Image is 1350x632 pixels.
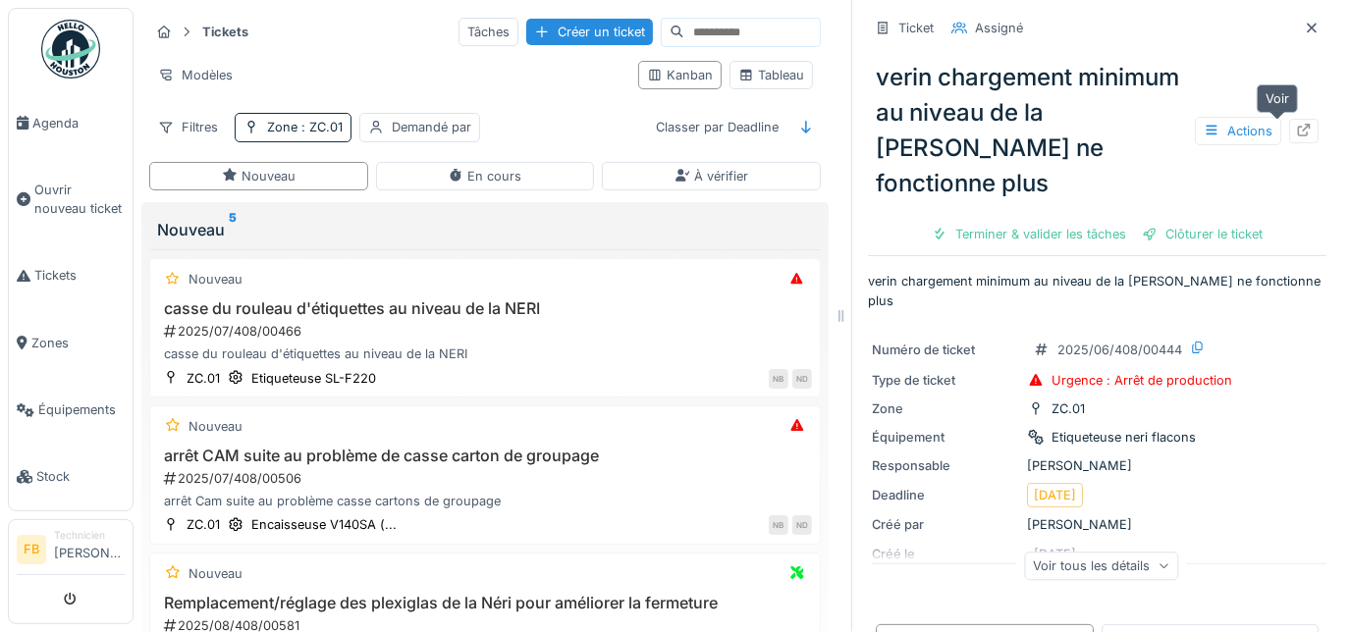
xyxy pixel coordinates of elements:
div: Etiqueteuse neri flacons [1052,428,1196,447]
div: Nouveau [189,564,243,583]
a: FB Technicien[PERSON_NAME] [17,528,125,575]
div: Responsable [872,456,1019,475]
div: [PERSON_NAME] [872,515,1323,534]
div: [DATE] [1034,486,1076,504]
div: Encaisseuse V140SA (... [251,515,397,534]
div: ZC.01 [187,515,220,534]
div: Ticket [898,19,934,37]
sup: 5 [229,218,237,241]
div: Nouveau [189,270,243,289]
div: ND [792,369,812,389]
div: Filtres [149,113,227,141]
li: [PERSON_NAME] [54,528,125,570]
div: Voir tous les détails [1024,552,1178,580]
span: Équipements [38,400,125,419]
span: Ouvrir nouveau ticket [34,181,125,218]
div: NB [769,515,788,535]
span: Tickets [34,266,125,285]
div: Modèles [149,61,242,89]
li: FB [17,535,46,564]
div: Urgence : Arrêt de production [1052,371,1232,390]
div: ZC.01 [187,369,220,388]
div: Deadline [872,486,1019,504]
h3: arrêt CAM suite au problème de casse carton de groupage [158,447,812,465]
div: Actions [1195,117,1281,145]
a: Équipements [9,377,133,444]
strong: Tickets [194,23,256,41]
span: Zones [31,334,125,352]
div: Etiqueteuse SL-F220 [251,369,376,388]
div: Nouveau [222,167,296,185]
div: Clôturer le ticket [1134,221,1270,247]
div: arrêt Cam suite au problème casse cartons de groupage [158,492,812,510]
div: Tableau [738,66,804,84]
a: Zones [9,309,133,376]
span: Stock [36,467,125,486]
div: 2025/07/408/00466 [162,322,812,341]
div: ND [792,515,812,535]
div: Technicien [54,528,125,543]
div: Nouveau [157,218,813,241]
div: Créé par [872,515,1019,534]
a: Stock [9,444,133,510]
span: Agenda [32,114,125,132]
div: Assigné [975,19,1023,37]
div: 2025/07/408/00506 [162,469,812,488]
div: Créer un ticket [526,19,653,45]
div: Zone [267,118,343,136]
div: Zone [872,399,1019,418]
div: Nouveau [189,417,243,436]
h3: casse du rouleau d'étiquettes au niveau de la NERI [158,299,812,318]
div: Tâches [459,18,518,46]
img: Badge_color-CXgf-gQk.svg [41,20,100,79]
div: NB [769,369,788,389]
div: casse du rouleau d'étiquettes au niveau de la NERI [158,344,812,363]
div: ZC.01 [1052,399,1085,418]
div: Kanban [647,66,713,84]
div: Voir [1257,84,1298,113]
div: Demandé par [392,118,471,136]
span: : ZC.01 [297,120,343,134]
h3: Remplacement/réglage des plexiglas de la Néri pour améliorer la fermeture [158,594,812,612]
a: Agenda [9,89,133,156]
p: verin chargement minimum au niveau de la [PERSON_NAME] ne fonctionne plus [868,272,1326,309]
a: Tickets [9,242,133,309]
div: Terminer & valider les tâches [924,221,1134,247]
div: Numéro de ticket [872,341,1019,359]
div: À vérifier [675,167,748,185]
div: En cours [448,167,521,185]
div: 2025/06/408/00444 [1057,341,1182,359]
div: Type de ticket [872,371,1019,390]
div: verin chargement minimum au niveau de la [PERSON_NAME] ne fonctionne plus [868,52,1326,209]
div: Classer par Deadline [647,113,787,141]
div: Équipement [872,428,1019,447]
div: [PERSON_NAME] [872,456,1323,475]
a: Ouvrir nouveau ticket [9,156,133,242]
